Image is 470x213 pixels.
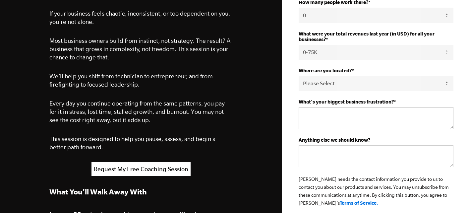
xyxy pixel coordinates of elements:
strong: What You'll Walk Away With [49,187,147,196]
strong: Anything else we should know? [299,137,370,143]
p: [PERSON_NAME] needs the contact information you provide to us to contact you about our products a... [299,175,453,207]
span: Every day you continue operating from the same patterns, you pay for it in stress, lost time, sta... [49,100,225,123]
strong: What's your biggest business frustration? [299,99,394,105]
a: Terms of Service. [340,200,378,206]
span: This session is designed to help you pause, assess, and begin a better path forward. [49,135,215,151]
iframe: Chat Widget [437,181,470,213]
a: Request My Free Coaching Session [91,162,191,176]
strong: What were your total revenues last year (in USD) for all your businesses? [299,31,435,42]
strong: Where are you located? [299,68,352,73]
span: Most business owners build from instinct, not strategy. The result? A business that grows in comp... [49,37,230,61]
span: If your business feels chaotic, inconsistent, or too dependent on you, you're not alone. [49,10,230,25]
span: We’ll help you shift from technician to entrepreneur, and from firefighting to focused leadership. [49,73,213,88]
